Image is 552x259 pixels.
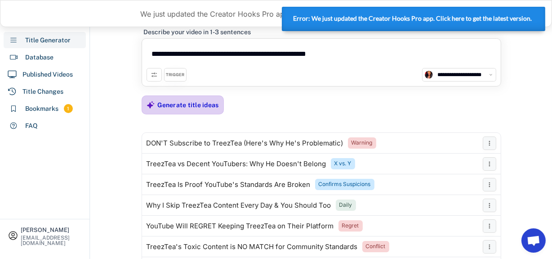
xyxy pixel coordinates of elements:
[147,181,311,188] div: TreezTea Is Proof YouTube's Standards Are Broken
[293,15,532,22] strong: Error: We just updated the Creator Hooks Pro app. Click here to get the latest version.
[334,160,352,168] div: X vs. Y
[352,139,373,147] div: Warning
[22,87,63,96] div: Title Changes
[25,36,71,45] div: Title Generator
[147,140,343,147] div: DON'T Subscribe to TreezTea (Here's Why He's Problematic)
[147,160,326,168] div: TreezTea vs Decent YouTubers: Why He Doesn't Belong
[21,235,82,246] div: [EMAIL_ADDRESS][DOMAIN_NAME]
[342,222,359,230] div: Regret
[144,28,251,36] div: Describe your video in 1-3 sentences
[366,243,386,250] div: Conflict
[166,72,184,78] div: TRIGGER
[147,223,334,230] div: YouTube Will REGRET Keeping TreezTea on Their Platform
[339,201,352,209] div: Daily
[147,202,331,209] div: Why I Skip TreezTea Content Every Day & You Should Too
[521,228,546,253] a: Ouvrir le chat
[21,227,82,233] div: [PERSON_NAME]
[25,104,58,114] div: Bookmarks
[158,101,219,109] div: Generate title ideas
[147,243,358,250] div: TreezTea's Toxic Content is NO MATCH for Community Standards
[319,181,371,188] div: Confirms Suspicions
[22,70,73,79] div: Published Videos
[25,53,53,62] div: Database
[425,71,433,79] img: channels4_profile.jpg
[64,105,73,113] div: 1
[25,121,38,131] div: FAQ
